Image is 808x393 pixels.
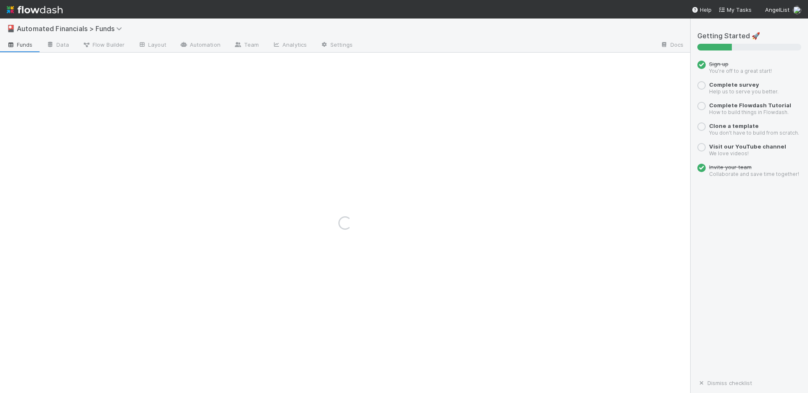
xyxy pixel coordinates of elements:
[709,109,789,115] small: How to build things in Flowdash.
[709,122,759,129] a: Clone a template
[709,130,799,136] small: You don’t have to build from scratch.
[697,32,801,40] h5: Getting Started 🚀
[709,81,759,88] a: Complete survey
[709,164,752,170] a: Invite your team
[314,39,359,52] a: Settings
[173,39,227,52] a: Automation
[697,380,752,386] a: Dismiss checklist
[7,25,15,32] span: 🎴
[691,5,712,14] div: Help
[654,39,690,52] a: Docs
[709,68,772,74] small: You’re off to a great start!
[7,40,33,49] span: Funds
[765,6,789,13] span: AngelList
[709,150,749,157] small: We love videos!
[7,3,63,17] img: logo-inverted-e16ddd16eac7371096b0.svg
[266,39,314,52] a: Analytics
[709,88,779,95] small: Help us to serve you better.
[718,6,752,13] span: My Tasks
[718,5,752,14] a: My Tasks
[793,6,801,14] img: avatar_2898ad1f-ea2e-452c-b8f6-739e10f1dc7d.png
[709,143,786,150] a: Visit our YouTube channel
[76,39,131,52] a: Flow Builder
[709,61,728,67] span: Sign up
[227,39,266,52] a: Team
[40,39,76,52] a: Data
[17,24,126,33] span: Automated Financials > Funds
[82,40,125,49] span: Flow Builder
[131,39,173,52] a: Layout
[709,102,791,109] a: Complete Flowdash Tutorial
[709,171,799,177] small: Collaborate and save time together!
